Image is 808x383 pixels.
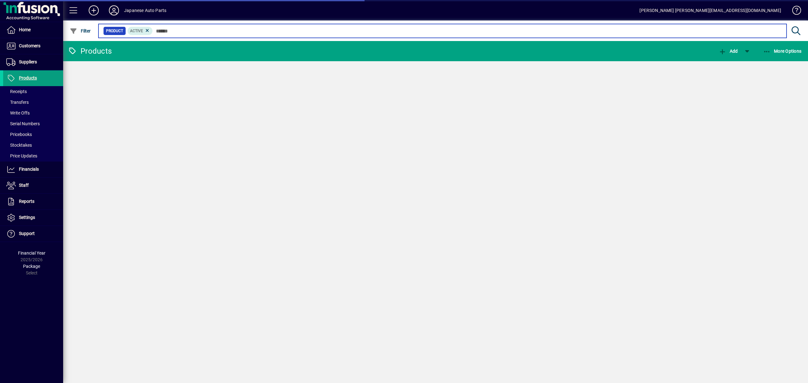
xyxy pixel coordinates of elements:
a: Pricebooks [3,129,63,140]
span: Product [106,28,123,34]
button: Profile [104,5,124,16]
span: Serial Numbers [6,121,40,126]
span: Price Updates [6,153,37,158]
a: Price Updates [3,150,63,161]
a: Settings [3,210,63,226]
a: Serial Numbers [3,118,63,129]
span: Write Offs [6,110,30,115]
span: Transfers [6,100,29,105]
button: More Options [762,45,803,57]
a: Suppliers [3,54,63,70]
span: Stocktakes [6,143,32,148]
span: Products [19,75,37,80]
span: Filter [70,28,91,33]
a: Receipts [3,86,63,97]
button: Add [717,45,739,57]
a: Transfers [3,97,63,108]
span: Pricebooks [6,132,32,137]
span: Home [19,27,31,32]
span: Customers [19,43,40,48]
a: Home [3,22,63,38]
a: Customers [3,38,63,54]
span: Package [23,264,40,269]
span: Add [719,49,738,54]
span: Active [130,29,143,33]
button: Add [84,5,104,16]
div: Products [68,46,112,56]
span: Staff [19,183,29,188]
span: Support [19,231,35,236]
span: Reports [19,199,34,204]
a: Reports [3,194,63,209]
a: Write Offs [3,108,63,118]
span: More Options [763,49,802,54]
a: Stocktakes [3,140,63,150]
span: Receipts [6,89,27,94]
span: Financials [19,167,39,172]
span: Settings [19,215,35,220]
div: Japanese Auto Parts [124,5,166,15]
span: Suppliers [19,59,37,64]
a: Knowledge Base [787,1,800,22]
a: Support [3,226,63,242]
a: Financials [3,162,63,177]
mat-chip: Activation Status: Active [128,27,153,35]
button: Filter [68,25,92,37]
div: [PERSON_NAME] [PERSON_NAME][EMAIL_ADDRESS][DOMAIN_NAME] [639,5,781,15]
a: Staff [3,178,63,193]
span: Financial Year [18,250,45,256]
